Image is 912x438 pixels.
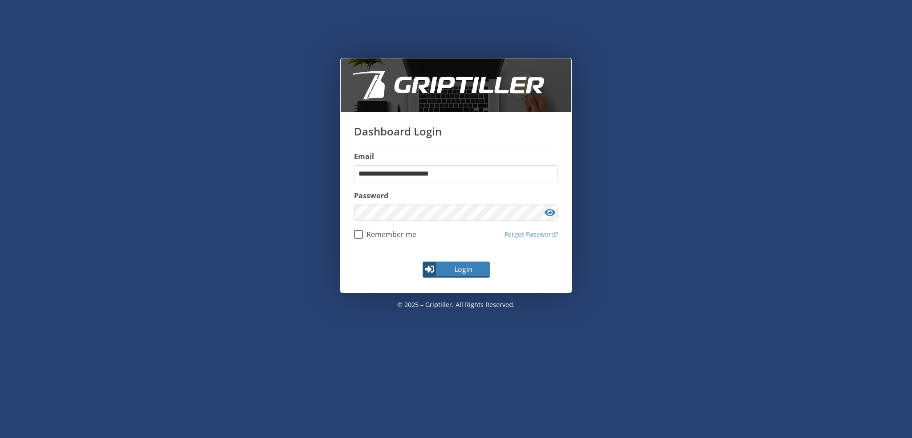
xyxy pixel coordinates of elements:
label: Email [354,151,558,162]
label: Password [354,190,558,201]
h1: Dashboard Login [354,125,558,144]
span: Remember me [363,230,416,239]
span: Login [437,264,489,274]
a: Forgot Password? [505,229,558,239]
p: © 2025 – Griptiller. All rights reserved. [340,293,572,316]
button: Login [423,262,490,278]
